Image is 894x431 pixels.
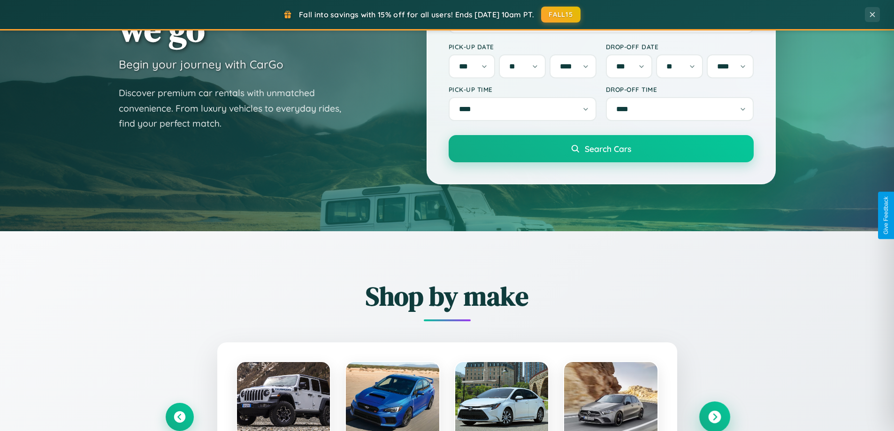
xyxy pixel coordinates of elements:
button: FALL15 [541,7,581,23]
label: Pick-up Date [449,43,596,51]
div: Give Feedback [883,197,889,234]
button: Search Cars [449,135,754,162]
label: Drop-off Time [606,85,754,93]
label: Pick-up Time [449,85,596,93]
span: Fall into savings with 15% off for all users! Ends [DATE] 10am PT. [299,10,534,19]
p: Discover premium car rentals with unmatched convenience. From luxury vehicles to everyday rides, ... [119,85,353,131]
h2: Shop by make [166,278,729,314]
label: Drop-off Date [606,43,754,51]
h3: Begin your journey with CarGo [119,57,283,71]
span: Search Cars [585,144,631,154]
